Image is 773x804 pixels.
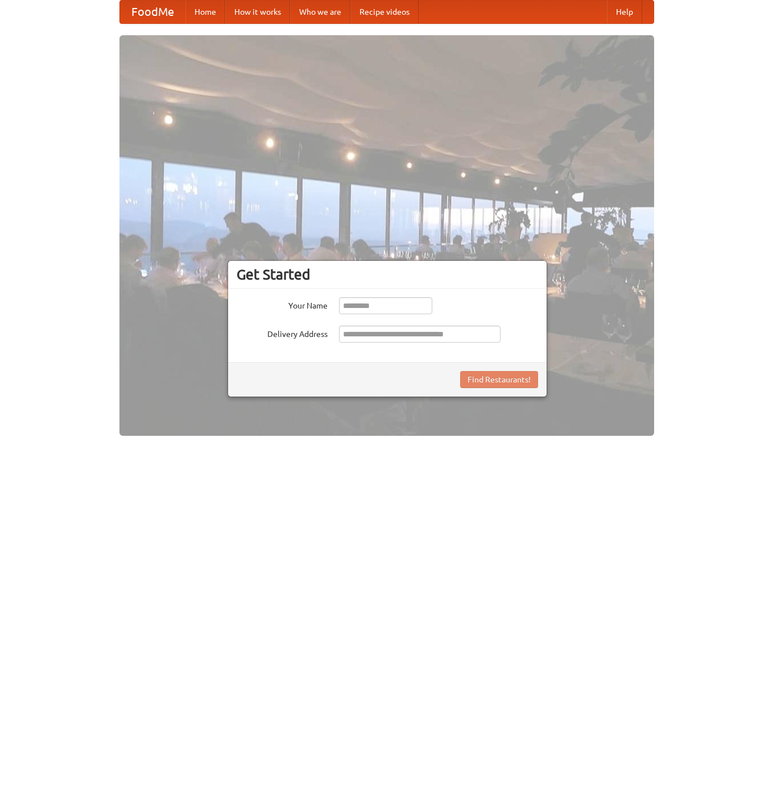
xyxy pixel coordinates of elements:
[290,1,350,23] a: Who we are
[350,1,419,23] a: Recipe videos
[120,1,185,23] a: FoodMe
[185,1,225,23] a: Home
[237,266,538,283] h3: Get Started
[237,326,328,340] label: Delivery Address
[237,297,328,311] label: Your Name
[460,371,538,388] button: Find Restaurants!
[225,1,290,23] a: How it works
[607,1,642,23] a: Help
